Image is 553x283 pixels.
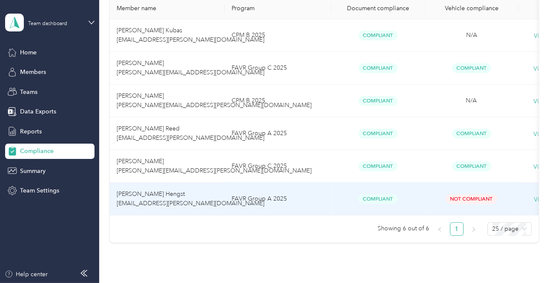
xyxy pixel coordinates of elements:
[466,97,477,104] span: N/A
[358,194,398,204] span: Compliant
[358,63,398,73] span: Compliant
[20,186,59,195] span: Team Settings
[225,117,331,150] td: FAVR Group A 2025
[338,5,418,12] div: Document compliance
[358,31,398,40] span: Compliant
[358,129,398,139] span: Compliant
[20,167,46,175] span: Summary
[20,147,54,156] span: Compliance
[446,194,497,204] span: Not Compliant
[358,96,398,106] span: Compliant
[450,223,463,235] a: 1
[505,235,553,283] iframe: Everlance-gr Chat Button Frame
[20,68,46,76] span: Members
[358,161,398,171] span: Compliant
[117,125,264,141] span: [PERSON_NAME] Reed [EMAIL_ADDRESS][PERSON_NAME][DOMAIN_NAME]
[452,129,491,139] span: Compliant
[466,31,477,39] span: N/A
[225,85,331,117] td: CPM B 2025
[452,63,491,73] span: Compliant
[433,222,447,236] button: left
[493,223,527,235] span: 25 / page
[467,222,481,236] li: Next Page
[471,227,476,232] span: right
[450,222,464,236] li: 1
[117,59,264,76] span: [PERSON_NAME] [PERSON_NAME][EMAIL_ADDRESS][DOMAIN_NAME]
[467,222,481,236] button: right
[117,158,312,174] span: [PERSON_NAME] [PERSON_NAME][EMAIL_ADDRESS][PERSON_NAME][DOMAIN_NAME]
[20,127,42,136] span: Reports
[28,21,67,26] div: Team dashboard
[378,222,430,235] span: Showing 6 out of 6
[117,92,312,109] span: [PERSON_NAME] [PERSON_NAME][EMAIL_ADDRESS][PERSON_NAME][DOMAIN_NAME]
[20,107,56,116] span: Data Exports
[5,270,48,279] button: Help center
[437,227,442,232] span: left
[225,52,331,85] td: FAVR Group C 2025
[225,19,331,52] td: CPM B 2025
[432,5,512,12] div: Vehicle compliance
[225,150,331,183] td: FAVR Group C 2025
[20,48,37,57] span: Home
[452,161,491,171] span: Compliant
[225,183,331,215] td: FAVR Group A 2025
[487,222,532,236] div: Page Size
[20,88,37,96] span: Teams
[433,222,447,236] li: Previous Page
[117,27,264,43] span: [PERSON_NAME] Kubas [EMAIL_ADDRESS][PERSON_NAME][DOMAIN_NAME]
[117,190,264,207] span: [PERSON_NAME] Hengst [EMAIL_ADDRESS][PERSON_NAME][DOMAIN_NAME]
